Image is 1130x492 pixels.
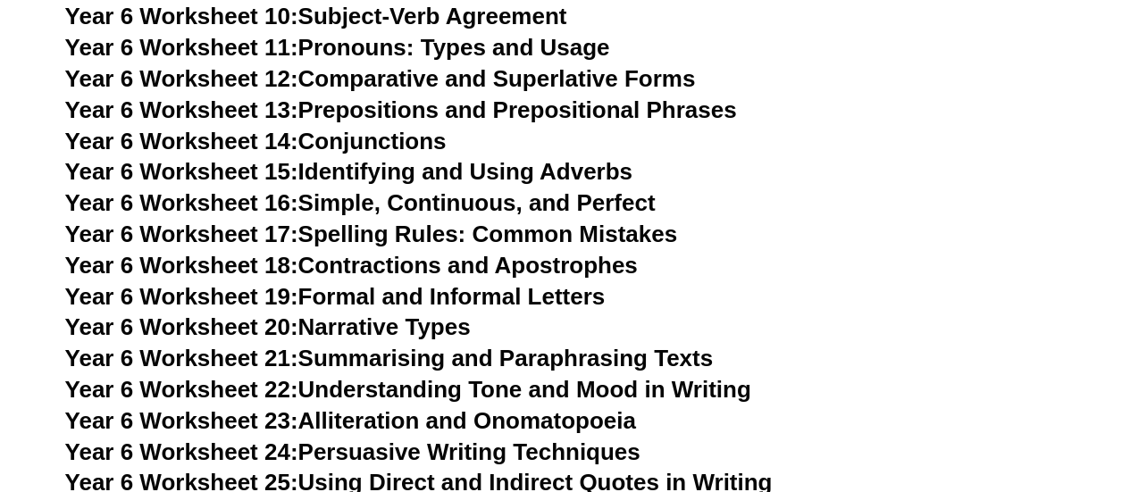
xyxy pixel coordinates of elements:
[65,96,298,123] span: Year 6 Worksheet 13:
[65,407,636,434] a: Year 6 Worksheet 23:Alliteration and Onomatopoeia
[65,65,696,92] a: Year 6 Worksheet 12:Comparative and Superlative Forms
[65,252,638,279] a: Year 6 Worksheet 18:Contractions and Apostrophes
[65,128,447,154] a: Year 6 Worksheet 14:Conjunctions
[65,158,632,185] a: Year 6 Worksheet 15:Identifying and Using Adverbs
[65,3,298,29] span: Year 6 Worksheet 10:
[65,158,298,185] span: Year 6 Worksheet 15:
[65,189,298,216] span: Year 6 Worksheet 16:
[65,345,713,371] a: Year 6 Worksheet 21:Summarising and Paraphrasing Texts
[65,3,567,29] a: Year 6 Worksheet 10:Subject-Verb Agreement
[65,376,298,403] span: Year 6 Worksheet 22:
[65,313,471,340] a: Year 6 Worksheet 20:Narrative Types
[65,34,610,61] a: Year 6 Worksheet 11:Pronouns: Types and Usage
[65,252,298,279] span: Year 6 Worksheet 18:
[65,221,677,247] a: Year 6 Worksheet 17:Spelling Rules: Common Mistakes
[833,290,1130,492] iframe: Chat Widget
[65,65,298,92] span: Year 6 Worksheet 12:
[65,438,640,465] a: Year 6 Worksheet 24:Persuasive Writing Techniques
[65,313,298,340] span: Year 6 Worksheet 20:
[65,345,298,371] span: Year 6 Worksheet 21:
[65,438,298,465] span: Year 6 Worksheet 24:
[65,407,298,434] span: Year 6 Worksheet 23:
[65,189,656,216] a: Year 6 Worksheet 16:Simple, Continuous, and Perfect
[65,34,298,61] span: Year 6 Worksheet 11:
[65,96,737,123] a: Year 6 Worksheet 13:Prepositions and Prepositional Phrases
[65,128,298,154] span: Year 6 Worksheet 14:
[65,376,751,403] a: Year 6 Worksheet 22:Understanding Tone and Mood in Writing
[65,283,298,310] span: Year 6 Worksheet 19:
[65,283,606,310] a: Year 6 Worksheet 19:Formal and Informal Letters
[65,221,298,247] span: Year 6 Worksheet 17:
